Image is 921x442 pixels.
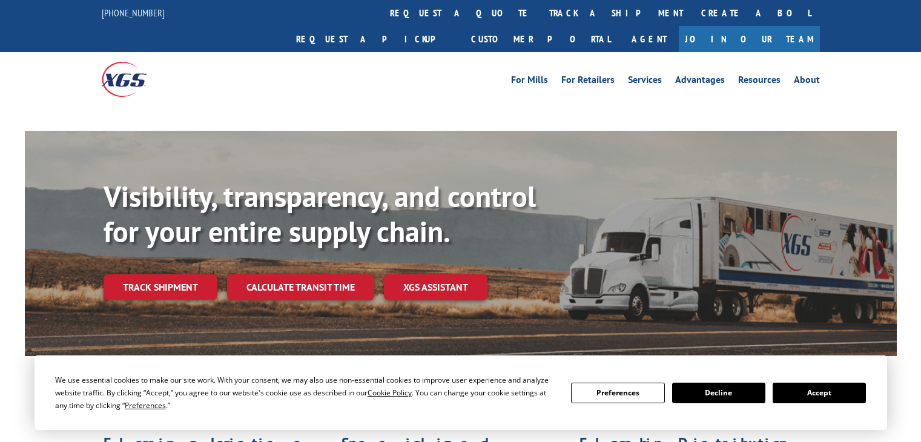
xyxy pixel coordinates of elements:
[35,355,887,430] div: Cookie Consent Prompt
[104,274,217,300] a: Track shipment
[679,26,820,52] a: Join Our Team
[672,383,765,403] button: Decline
[511,75,548,88] a: For Mills
[773,383,866,403] button: Accept
[462,26,619,52] a: Customer Portal
[571,383,664,403] button: Preferences
[619,26,679,52] a: Agent
[55,374,556,412] div: We use essential cookies to make our site work. With your consent, we may also use non-essential ...
[287,26,462,52] a: Request a pickup
[561,75,615,88] a: For Retailers
[227,274,374,300] a: Calculate transit time
[125,400,166,411] span: Preferences
[384,274,487,300] a: XGS ASSISTANT
[738,75,781,88] a: Resources
[104,177,536,250] b: Visibility, transparency, and control for your entire supply chain.
[675,75,725,88] a: Advantages
[794,75,820,88] a: About
[628,75,662,88] a: Services
[368,388,412,398] span: Cookie Policy
[102,7,165,19] a: [PHONE_NUMBER]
